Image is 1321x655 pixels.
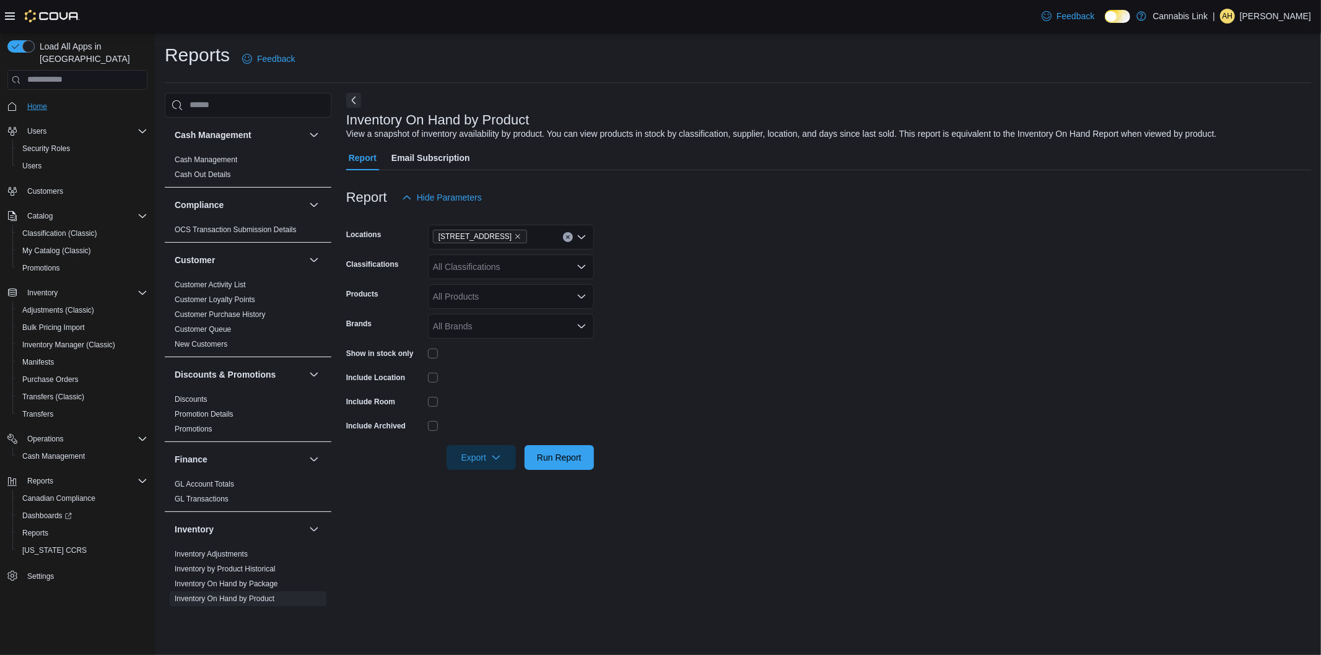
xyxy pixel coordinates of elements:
button: Users [22,124,51,139]
button: [US_STATE] CCRS [12,542,152,559]
a: [US_STATE] CCRS [17,543,92,558]
a: Inventory Manager (Classic) [17,337,120,352]
input: Dark Mode [1105,10,1131,23]
button: Clear input [563,232,573,242]
a: Customer Purchase History [175,310,266,319]
span: Customer Activity List [175,280,246,290]
button: Catalog [2,207,152,225]
span: Cash Management [175,155,237,165]
button: Security Roles [12,140,152,157]
a: Reports [17,526,53,540]
a: GL Account Totals [175,480,234,488]
a: Cash Management [17,449,90,464]
span: New Customers [175,339,227,349]
button: My Catalog (Classic) [12,242,152,259]
span: Canadian Compliance [22,493,95,503]
span: Transfers [17,407,147,422]
label: Locations [346,230,381,240]
span: Reports [22,474,147,488]
button: Compliance [175,199,304,211]
span: Catalog [27,211,53,221]
a: Home [22,99,52,114]
a: My Catalog (Classic) [17,243,96,258]
span: Inventory [22,285,147,300]
a: Canadian Compliance [17,491,100,506]
span: Security Roles [17,141,147,156]
button: Promotions [12,259,152,277]
span: Classification (Classic) [22,228,97,238]
span: Transfers (Classic) [17,389,147,404]
span: [STREET_ADDRESS] [438,230,512,243]
button: Cash Management [307,128,321,142]
button: Cash Management [175,129,304,141]
a: Inventory On Hand by Product [175,594,274,603]
span: Classification (Classic) [17,226,147,241]
a: Transfers (Classic) [17,389,89,404]
button: Run Report [525,445,594,470]
button: Users [12,157,152,175]
label: Include Room [346,397,395,407]
span: OCS Transaction Submission Details [175,225,297,235]
span: Operations [22,432,147,446]
a: OCS Transaction Submission Details [175,225,297,234]
a: Users [17,158,46,173]
span: Email Subscription [391,145,470,170]
span: Discounts [175,394,207,404]
button: Discounts & Promotions [175,368,304,381]
span: Manifests [22,357,54,367]
button: Settings [2,566,152,584]
span: Cash Management [22,451,85,461]
a: Dashboards [12,507,152,524]
span: Security Roles [22,144,70,154]
button: Open list of options [577,232,586,242]
a: Dashboards [17,508,77,523]
a: Settings [22,569,59,584]
a: Manifests [17,355,59,370]
span: Operations [27,434,64,444]
button: Customers [2,182,152,200]
span: Customers [27,186,63,196]
span: Hide Parameters [417,191,482,204]
span: Reports [27,476,53,486]
a: Inventory On Hand by Package [175,579,278,588]
label: Include Location [346,373,405,383]
span: Purchase Orders [22,375,79,384]
span: Promotions [17,261,147,275]
span: Inventory On Hand by Product [175,594,274,604]
span: Purchase Orders [17,372,147,387]
button: Inventory [2,284,152,301]
span: Customer Purchase History [175,310,266,319]
span: My Catalog (Classic) [22,246,91,256]
span: Transfers (Classic) [22,392,84,402]
span: Settings [27,571,54,581]
a: Customer Queue [175,325,231,334]
a: Cash Management [175,155,237,164]
span: My Catalog (Classic) [17,243,147,258]
span: Feedback [257,53,295,65]
h3: Cash Management [175,129,251,141]
span: Home [27,102,47,111]
span: Cash Out Details [175,170,231,180]
span: Inventory by Product Historical [175,564,276,574]
span: Adjustments (Classic) [22,305,94,315]
div: Discounts & Promotions [165,392,331,441]
a: Transfers [17,407,58,422]
a: Promotions [175,425,212,433]
button: Open list of options [577,292,586,301]
nav: Complex example [7,92,147,617]
label: Products [346,289,378,299]
button: Operations [2,430,152,448]
button: Catalog [22,209,58,223]
a: Cash Out Details [175,170,231,179]
button: Classification (Classic) [12,225,152,242]
h3: Finance [175,453,207,466]
span: Feedback [1057,10,1094,22]
span: Dashboards [22,511,72,521]
button: Manifests [12,354,152,371]
span: Users [27,126,46,136]
a: Promotions [17,261,65,275]
button: Finance [175,453,304,466]
label: Show in stock only [346,349,414,358]
button: Hide Parameters [397,185,487,210]
label: Brands [346,319,372,329]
